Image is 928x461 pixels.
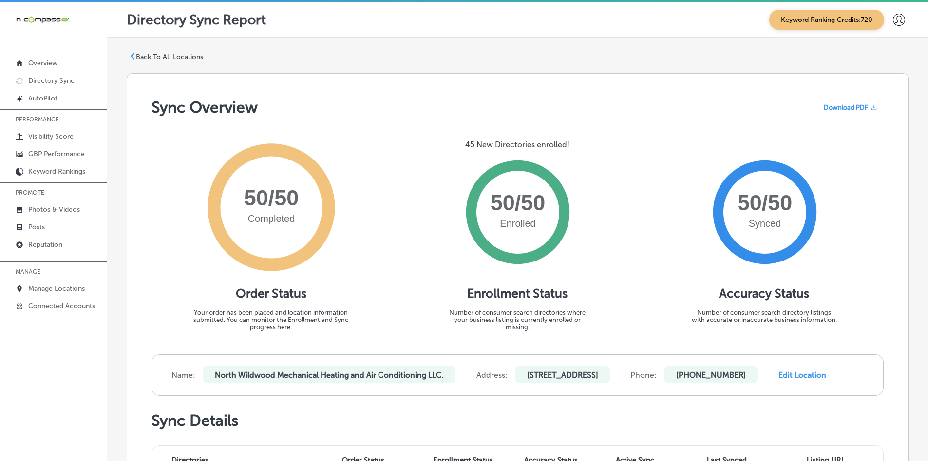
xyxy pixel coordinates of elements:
p: Number of consumer search directories where your business listing is currently enrolled or missing. [444,309,590,331]
p: Your order has been placed and location information submitted. You can monitor the Enrollment and... [186,309,356,331]
p: 45 New Directories enrolled! [465,140,569,149]
p: Visibility Score [28,132,74,140]
p: Back To All Locations [136,53,203,61]
h1: Enrollment Status [467,286,568,301]
label: Phone: [630,370,657,380]
span: Download PDF [824,104,868,111]
p: North Wildwood Mechanical Heating and Air Conditioning LLC. [203,366,455,383]
p: Photos & Videos [28,205,80,214]
img: 660ab0bf-5cc7-4cb8-ba1c-48b5ae0f18e60NCTV_CLogo_TV_Black_-500x88.png [16,15,69,24]
p: Manage Locations [28,284,85,293]
p: Reputation [28,241,62,249]
h1: Sync Details [152,411,884,430]
p: Connected Accounts [28,302,95,310]
p: Number of consumer search directory listings with accurate or inaccurate business information. [691,309,837,323]
p: GBP Performance [28,150,85,158]
label: Name: [171,370,195,380]
a: Back To All Locations [129,53,203,61]
p: Posts [28,223,45,231]
p: [STREET_ADDRESS] [515,366,610,383]
p: AutoPilot [28,94,57,102]
h1: Accuracy Status [719,286,809,301]
a: Edit Location [778,370,826,380]
h1: Order Status [236,286,306,301]
p: Directory Sync [28,77,75,85]
p: Overview [28,59,57,67]
h1: Sync Overview [152,98,258,117]
label: Address: [476,370,508,380]
p: Keyword Rankings [28,167,85,176]
p: Directory Sync Report [127,12,266,28]
p: [PHONE_NUMBER] [664,366,758,383]
span: Keyword Ranking Credits: 720 [769,10,884,30]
